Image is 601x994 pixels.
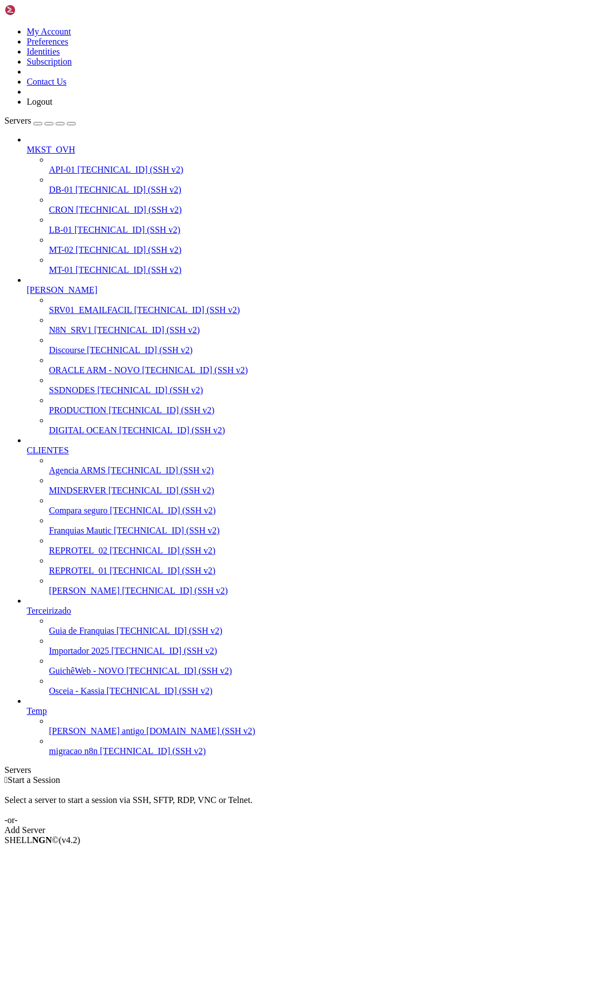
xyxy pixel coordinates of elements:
li: MT-01 [TECHNICAL_ID] (SSH v2) [49,255,597,275]
li: Discourse [TECHNICAL_ID] (SSH v2) [49,335,597,355]
a: [PERSON_NAME] [TECHNICAL_ID] (SSH v2) [49,586,597,596]
span: [TECHNICAL_ID] (SSH v2) [122,586,228,595]
li: Temp [27,696,597,756]
span: [TECHNICAL_ID] (SSH v2) [87,345,193,355]
span: SRV01_EMAILFACIL [49,305,132,315]
li: SRV01_EMAILFACIL [TECHNICAL_ID] (SSH v2) [49,295,597,315]
span: [TECHNICAL_ID] (SSH v2) [114,526,219,535]
li: MKST_OVH [27,135,597,275]
li: PRODUCTION [TECHNICAL_ID] (SSH v2) [49,395,597,415]
span: [TECHNICAL_ID] (SSH v2) [107,686,213,696]
a: Compara seguro [TECHNICAL_ID] (SSH v2) [49,506,597,516]
span: [TECHNICAL_ID] (SSH v2) [110,566,215,575]
a: Guia de Franquias [TECHNICAL_ID] (SSH v2) [49,626,597,636]
span: MT-01 [49,265,73,275]
span: [TECHNICAL_ID] (SSH v2) [94,325,200,335]
span: [TECHNICAL_ID] (SSH v2) [109,486,214,495]
li: CRON [TECHNICAL_ID] (SSH v2) [49,195,597,215]
a: REPROTEL_01 [TECHNICAL_ID] (SSH v2) [49,566,597,576]
a: Franquias Mautic [TECHNICAL_ID] (SSH v2) [49,526,597,536]
li: [PERSON_NAME] [TECHNICAL_ID] (SSH v2) [49,576,597,596]
span: [PERSON_NAME] antigo [49,726,144,736]
span: [TECHNICAL_ID] (SSH v2) [110,506,215,515]
li: Osceia - Kassia [TECHNICAL_ID] (SSH v2) [49,676,597,696]
div: Select a server to start a session via SSH, SFTP, RDP, VNC or Telnet. -or- [4,785,597,825]
a: Subscription [27,57,72,66]
img: Shellngn [4,4,68,16]
li: [PERSON_NAME] antigo [DOMAIN_NAME] (SSH v2) [49,716,597,736]
a: REPROTEL_02 [TECHNICAL_ID] (SSH v2) [49,546,597,556]
li: MT-02 [TECHNICAL_ID] (SSH v2) [49,235,597,255]
li: Compara seguro [TECHNICAL_ID] (SSH v2) [49,496,597,516]
span: DIGITAL OCEAN [49,425,117,435]
li: DIGITAL OCEAN [TECHNICAL_ID] (SSH v2) [49,415,597,435]
span: Agencia ARMS [49,466,106,475]
a: SSDNODES [TECHNICAL_ID] (SSH v2) [49,385,597,395]
a: Contact Us [27,77,67,86]
span: MKST_OVH [27,145,75,154]
span: Start a Session [8,775,60,785]
span: [TECHNICAL_ID] (SSH v2) [119,425,225,435]
a: Servers [4,116,76,125]
div: Add Server [4,825,597,835]
a: SRV01_EMAILFACIL [TECHNICAL_ID] (SSH v2) [49,305,597,315]
span: [PERSON_NAME] [49,586,120,595]
a: LB-01 [TECHNICAL_ID] (SSH v2) [49,225,597,235]
a: GuichêWeb - NOVO [TECHNICAL_ID] (SSH v2) [49,666,597,676]
span: ORACLE ARM - NOVO [49,365,140,375]
span: [TECHNICAL_ID] (SSH v2) [76,205,181,214]
span: Guia de Franquias [49,626,114,635]
li: Guia de Franquias [TECHNICAL_ID] (SSH v2) [49,616,597,636]
a: DIGITAL OCEAN [TECHNICAL_ID] (SSH v2) [49,425,597,435]
span: [TECHNICAL_ID] (SSH v2) [134,305,240,315]
a: MT-02 [TECHNICAL_ID] (SSH v2) [49,245,597,255]
span: [TECHNICAL_ID] (SSH v2) [76,245,181,254]
span: Importador 2025 [49,646,109,655]
span: Compara seguro [49,506,107,515]
span: [TECHNICAL_ID] (SSH v2) [77,165,183,174]
span: MINDSERVER [49,486,106,495]
a: migracao n8n [TECHNICAL_ID] (SSH v2) [49,746,597,756]
li: CLIENTES [27,435,597,596]
span: Discourse [49,345,85,355]
li: ORACLE ARM - NOVO [TECHNICAL_ID] (SSH v2) [49,355,597,375]
li: Importador 2025 [TECHNICAL_ID] (SSH v2) [49,636,597,656]
span: DB-01 [49,185,73,194]
li: DB-01 [TECHNICAL_ID] (SSH v2) [49,175,597,195]
li: [PERSON_NAME] [27,275,597,435]
div: Servers [4,765,597,775]
span: [PERSON_NAME] [27,285,97,295]
li: Agencia ARMS [TECHNICAL_ID] (SSH v2) [49,456,597,476]
a: PRODUCTION [TECHNICAL_ID] (SSH v2) [49,405,597,415]
span: CLIENTES [27,445,69,455]
span:  [4,775,8,785]
a: Preferences [27,37,68,46]
span: [TECHNICAL_ID] (SSH v2) [109,405,214,415]
a: MKST_OVH [27,145,597,155]
span: Franquias Mautic [49,526,111,535]
li: Franquias Mautic [TECHNICAL_ID] (SSH v2) [49,516,597,536]
a: N8N_SRV1 [TECHNICAL_ID] (SSH v2) [49,325,597,335]
li: GuichêWeb - NOVO [TECHNICAL_ID] (SSH v2) [49,656,597,676]
span: MT-02 [49,245,73,254]
a: MT-01 [TECHNICAL_ID] (SSH v2) [49,265,597,275]
span: [TECHNICAL_ID] (SSH v2) [126,666,232,675]
span: [TECHNICAL_ID] (SSH v2) [100,746,206,756]
a: ORACLE ARM - NOVO [TECHNICAL_ID] (SSH v2) [49,365,597,375]
span: API-01 [49,165,75,174]
span: SHELL © [4,835,80,845]
a: Importador 2025 [TECHNICAL_ID] (SSH v2) [49,646,597,656]
a: API-01 [TECHNICAL_ID] (SSH v2) [49,165,597,175]
span: [DOMAIN_NAME] (SSH v2) [146,726,255,736]
span: CRON [49,205,73,214]
a: Discourse [TECHNICAL_ID] (SSH v2) [49,345,597,355]
span: REPROTEL_02 [49,546,107,555]
b: NGN [32,835,52,845]
li: LB-01 [TECHNICAL_ID] (SSH v2) [49,215,597,235]
a: MINDSERVER [TECHNICAL_ID] (SSH v2) [49,486,597,496]
span: [TECHNICAL_ID] (SSH v2) [76,185,181,194]
span: N8N_SRV1 [49,325,92,335]
span: PRODUCTION [49,405,106,415]
a: Agencia ARMS [TECHNICAL_ID] (SSH v2) [49,466,597,476]
li: migracao n8n [TECHNICAL_ID] (SSH v2) [49,736,597,756]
